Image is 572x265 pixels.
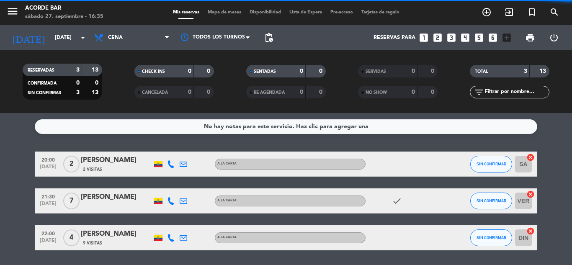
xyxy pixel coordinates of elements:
span: SIN CONFIRMAR [477,235,506,240]
div: Acorde Bar [25,4,103,13]
span: 2 [63,156,80,172]
strong: 3 [524,68,527,74]
strong: 0 [95,80,100,86]
span: CHECK INS [142,69,165,74]
span: Lista de Espera [285,10,326,15]
i: looks_one [418,32,429,43]
i: [DATE] [6,28,51,47]
strong: 0 [300,68,303,74]
span: print [525,33,535,43]
span: Cena [108,35,123,41]
button: SIN CONFIRMAR [470,229,512,246]
i: looks_5 [474,32,484,43]
span: TOTAL [475,69,488,74]
strong: 13 [92,90,100,95]
strong: 0 [207,68,212,74]
span: 22:00 [38,228,59,238]
strong: 0 [76,80,80,86]
span: SERVIDAS [366,69,386,74]
div: sábado 27. septiembre - 16:35 [25,13,103,21]
i: cancel [526,153,535,162]
input: Filtrar por nombre... [484,87,549,97]
span: [DATE] [38,164,59,174]
i: check [392,196,402,206]
i: turned_in_not [527,7,537,17]
div: LOG OUT [542,25,566,50]
span: 21:30 [38,191,59,201]
i: menu [6,5,19,18]
strong: 0 [188,68,191,74]
span: SENTADAS [254,69,276,74]
div: [PERSON_NAME] [81,229,152,239]
span: CANCELADA [142,90,168,95]
span: Disponibilidad [245,10,285,15]
strong: 0 [319,68,324,74]
span: A la carta [217,236,237,239]
i: looks_two [432,32,443,43]
strong: 3 [76,90,80,95]
span: Mis reservas [169,10,204,15]
button: SIN CONFIRMAR [470,156,512,172]
span: RE AGENDADA [254,90,285,95]
div: [PERSON_NAME] [81,155,152,166]
span: Tarjetas de regalo [357,10,404,15]
strong: 0 [300,89,303,95]
i: power_settings_new [549,33,559,43]
strong: 0 [188,89,191,95]
strong: 0 [207,89,212,95]
strong: 3 [76,67,80,73]
i: looks_3 [446,32,457,43]
strong: 0 [412,68,415,74]
button: SIN CONFIRMAR [470,193,512,209]
span: Pre-acceso [326,10,357,15]
span: Reservas para [374,35,415,41]
span: 2 Visitas [83,166,102,173]
strong: 13 [539,68,548,74]
strong: 13 [92,67,100,73]
i: cancel [526,190,535,198]
span: SIN CONFIRMAR [477,198,506,203]
i: cancel [526,227,535,235]
span: RESERVADAS [28,68,54,72]
strong: 0 [431,89,436,95]
i: looks_4 [460,32,471,43]
span: [DATE] [38,238,59,247]
span: NO SHOW [366,90,387,95]
span: [DATE] [38,201,59,211]
i: looks_6 [487,32,498,43]
i: add_circle_outline [482,7,492,17]
button: menu [6,5,19,21]
span: 20:00 [38,154,59,164]
i: arrow_drop_down [78,33,88,43]
i: search [549,7,559,17]
strong: 0 [431,68,436,74]
span: 4 [63,229,80,246]
i: add_box [501,32,512,43]
span: 7 [63,193,80,209]
span: Mapa de mesas [204,10,245,15]
div: No hay notas para este servicio. Haz clic para agregar una [204,122,368,131]
strong: 0 [412,89,415,95]
span: A la carta [217,162,237,165]
span: 9 Visitas [83,240,102,247]
strong: 0 [319,89,324,95]
span: A la carta [217,199,237,202]
span: CONFIRMADA [28,81,57,85]
span: pending_actions [264,33,274,43]
span: SIN CONFIRMAR [28,91,61,95]
span: SIN CONFIRMAR [477,162,506,166]
i: exit_to_app [504,7,514,17]
i: filter_list [474,87,484,97]
div: [PERSON_NAME] [81,192,152,203]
